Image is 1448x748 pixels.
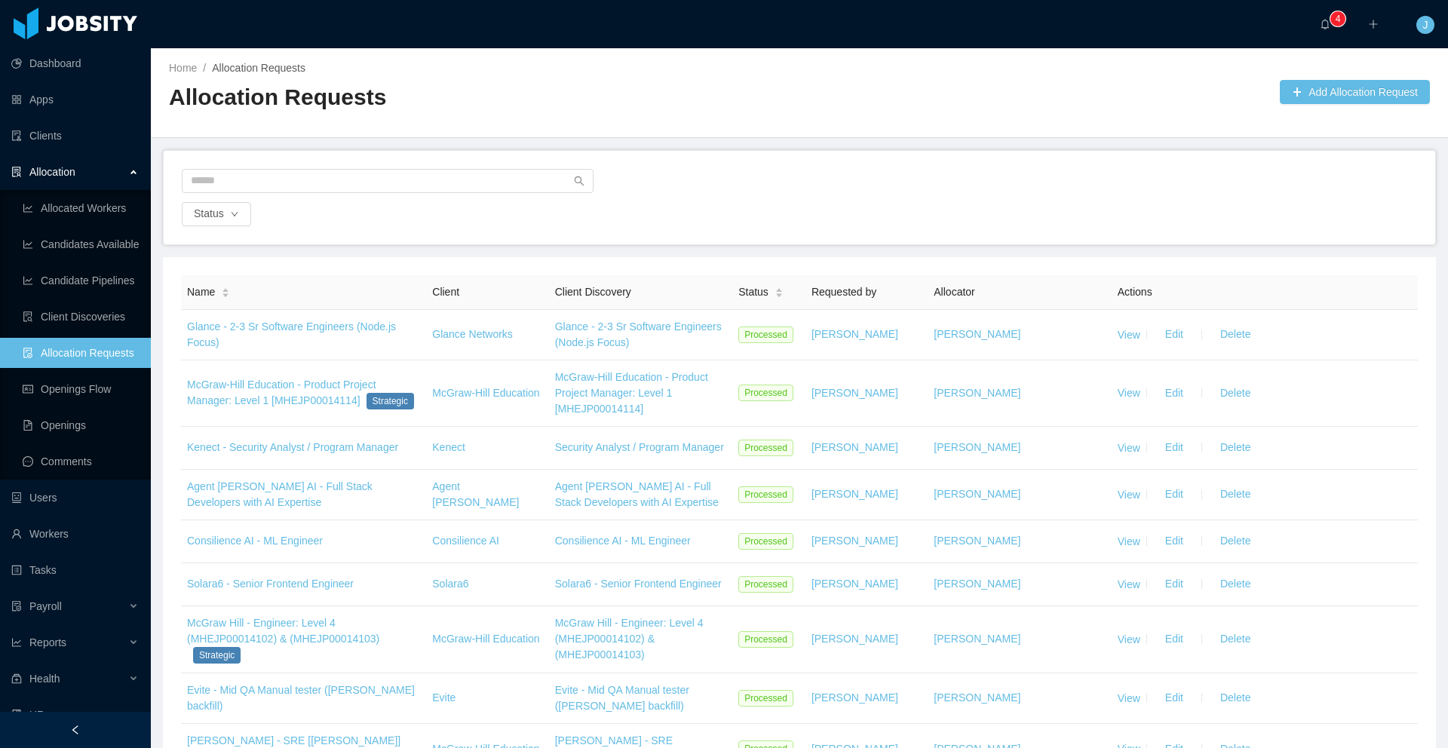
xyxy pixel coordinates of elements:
[738,533,793,550] span: Processed
[11,167,22,177] i: icon: solution
[23,229,139,259] a: icon: line-chartCandidates Available
[1330,11,1345,26] sup: 4
[11,673,22,684] i: icon: medicine-box
[555,441,724,453] a: Security Analyst / Program Manager
[555,535,691,547] a: Consilience AI - ML Engineer
[11,121,139,151] a: icon: auditClients
[11,710,22,720] i: icon: book
[187,379,376,406] a: McGraw-Hill Education - Product Project Manager: Level 1 [MHEJP00014114]
[11,637,22,648] i: icon: line-chart
[1153,529,1195,553] button: Edit
[1208,483,1262,507] button: Delete
[555,578,722,590] a: Solara6 - Senior Frontend Engineer
[1368,19,1379,29] i: icon: plus
[29,600,62,612] span: Payroll
[29,166,75,178] span: Allocation
[432,480,519,508] a: Agent [PERSON_NAME]
[1208,323,1262,347] button: Delete
[23,302,139,332] a: icon: file-searchClient Discoveries
[934,488,1020,500] a: [PERSON_NAME]
[23,446,139,477] a: icon: messageComments
[1118,488,1140,500] a: View
[1208,529,1262,553] button: Delete
[432,441,465,453] a: Kenect
[23,265,139,296] a: icon: line-chartCandidate Pipelines
[934,387,1020,399] a: [PERSON_NAME]
[1118,578,1140,590] a: View
[811,488,898,500] a: [PERSON_NAME]
[934,535,1020,547] a: [PERSON_NAME]
[187,617,379,645] a: McGraw Hill - Engineer: Level 4 (MHEJP00014102) & (MHEJP00014103)
[11,84,139,115] a: icon: appstoreApps
[11,483,139,513] a: icon: robotUsers
[169,62,197,74] a: Home
[1336,11,1341,26] p: 4
[11,555,139,585] a: icon: profileTasks
[574,176,584,186] i: icon: search
[555,480,719,508] a: Agent [PERSON_NAME] AI - Full Stack Developers with AI Expertise
[934,286,974,298] span: Allocator
[934,578,1020,590] a: [PERSON_NAME]
[811,328,898,340] a: [PERSON_NAME]
[432,535,499,547] a: Consilience AI
[187,684,415,712] a: Evite - Mid QA Manual tester ([PERSON_NAME] backfill)
[29,636,66,648] span: Reports
[23,410,139,440] a: icon: file-textOpenings
[203,62,206,74] span: /
[11,48,139,78] a: icon: pie-chartDashboard
[1208,572,1262,596] button: Delete
[738,576,793,593] span: Processed
[1118,633,1140,645] a: View
[1153,483,1195,507] button: Edit
[29,709,44,721] span: HR
[555,617,704,661] a: McGraw Hill - Engineer: Level 4 (MHEJP00014102) & (MHEJP00014103)
[1423,16,1428,34] span: J
[811,633,898,645] a: [PERSON_NAME]
[775,286,784,296] div: Sort
[738,486,793,503] span: Processed
[187,578,354,590] a: Solara6 - Senior Frontend Engineer
[775,292,783,296] i: icon: caret-down
[738,440,793,456] span: Processed
[934,441,1020,453] a: [PERSON_NAME]
[222,292,230,296] i: icon: caret-down
[1153,627,1195,651] button: Edit
[1153,381,1195,405] button: Edit
[811,286,876,298] span: Requested by
[1280,80,1430,104] button: icon: plusAdd Allocation Request
[934,328,1020,340] a: [PERSON_NAME]
[1320,19,1330,29] i: icon: bell
[187,284,215,300] span: Name
[811,387,898,399] a: [PERSON_NAME]
[934,691,1020,704] a: [PERSON_NAME]
[1208,436,1262,460] button: Delete
[1208,686,1262,710] button: Delete
[1118,535,1140,547] a: View
[775,286,783,290] i: icon: caret-up
[1118,387,1140,399] a: View
[934,633,1020,645] a: [PERSON_NAME]
[212,62,305,74] span: Allocation Requests
[11,601,22,612] i: icon: file-protect
[1118,328,1140,340] a: View
[555,320,722,348] a: Glance - 2-3 Sr Software Engineers (Node.js Focus)
[738,284,768,300] span: Status
[432,286,459,298] span: Client
[1208,627,1262,651] button: Delete
[29,673,60,685] span: Health
[1153,323,1195,347] button: Edit
[811,441,898,453] a: [PERSON_NAME]
[738,326,793,343] span: Processed
[187,320,396,348] a: Glance - 2-3 Sr Software Engineers (Node.js Focus)
[738,690,793,707] span: Processed
[432,633,539,645] a: McGraw-Hill Education
[555,684,689,712] a: Evite - Mid QA Manual tester ([PERSON_NAME] backfill)
[182,202,251,226] button: Statusicon: down
[23,338,139,368] a: icon: file-doneAllocation Requests
[23,374,139,404] a: icon: idcardOpenings Flow
[193,647,241,664] span: Strategic
[169,82,799,113] h2: Allocation Requests
[187,480,373,508] a: Agent [PERSON_NAME] AI - Full Stack Developers with AI Expertise
[1153,572,1195,596] button: Edit
[1208,381,1262,405] button: Delete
